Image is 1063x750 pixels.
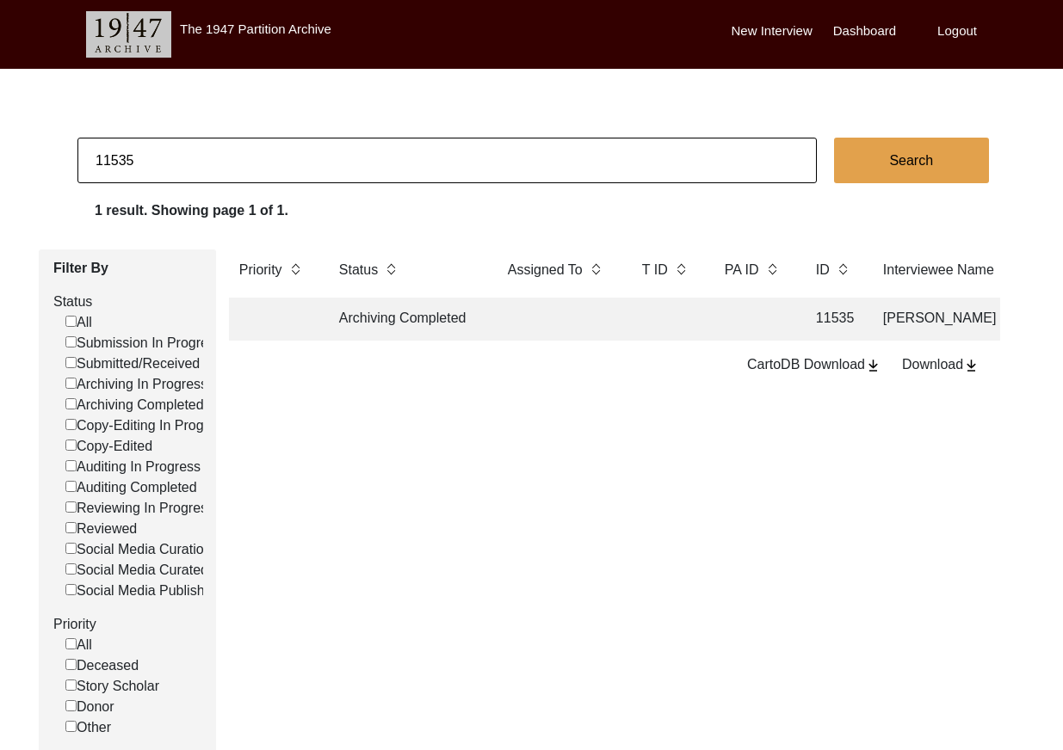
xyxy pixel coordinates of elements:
div: CartoDB Download [747,354,881,375]
input: Copy-Editing In Progress [65,419,77,430]
input: Social Media Curation In Progress [65,543,77,554]
input: Search... [77,138,817,183]
img: sort-button.png [766,260,778,279]
input: Reviewing In Progress [65,501,77,513]
img: sort-button.png [837,260,849,279]
label: New Interview [732,22,813,41]
td: 11535 [806,298,859,341]
img: sort-button.png [590,260,602,279]
input: Other [65,721,77,732]
input: Submitted/Received [65,357,77,368]
label: Interviewee Name [883,260,994,280]
label: Submission In Progress [65,333,222,353]
label: Archiving In Progress [65,374,207,395]
label: Logout [937,22,977,41]
input: Social Media Published [65,584,77,595]
label: ID [816,260,830,280]
td: Archiving Completed [329,298,484,341]
label: Other [65,717,111,738]
input: Submission In Progress [65,336,77,347]
label: Social Media Curated [65,560,208,581]
img: header-logo.png [86,11,171,58]
input: Auditing In Progress [65,460,77,471]
label: Deceased [65,655,139,676]
label: Filter By [53,258,203,279]
label: Assigned To [508,260,583,280]
input: All [65,316,77,327]
label: Priority [239,260,282,280]
input: Auditing Completed [65,481,77,492]
input: Social Media Curated [65,563,77,575]
img: sort-button.png [385,260,397,279]
img: sort-button.png [289,260,301,279]
label: Status [53,292,203,312]
label: Social Media Curation In Progress [65,539,286,560]
label: 1 result. Showing page 1 of 1. [95,200,288,221]
label: All [65,635,92,655]
input: Reviewed [65,522,77,533]
input: All [65,638,77,649]
input: Deceased [65,659,77,670]
input: Archiving Completed [65,398,77,409]
label: Auditing In Progress [65,457,201,477]
label: Donor [65,697,114,717]
label: Copy-Edited [65,436,152,457]
img: download-button.png [865,358,881,373]
img: sort-button.png [675,260,687,279]
label: Reviewed [65,519,137,539]
button: Search [834,138,989,183]
label: Archiving Completed [65,395,204,415]
input: Archiving In Progress [65,378,77,389]
label: Dashboard [833,22,896,41]
div: Download [902,354,980,375]
label: PA ID [725,260,759,280]
label: Reviewing In Progress [65,498,214,519]
input: Donor [65,700,77,711]
label: Status [339,260,378,280]
input: Story Scholar [65,679,77,691]
label: Auditing Completed [65,477,197,498]
label: Copy-Editing In Progress [65,415,230,436]
input: Copy-Edited [65,440,77,451]
label: Priority [53,614,203,635]
label: Submitted/Received [65,353,200,374]
label: Social Media Published [65,581,219,601]
label: The 1947 Partition Archive [180,22,331,36]
td: [PERSON_NAME] [873,298,1045,341]
label: T ID [642,260,668,280]
label: All [65,312,92,333]
img: download-button.png [963,358,980,373]
label: Story Scholar [65,676,159,697]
